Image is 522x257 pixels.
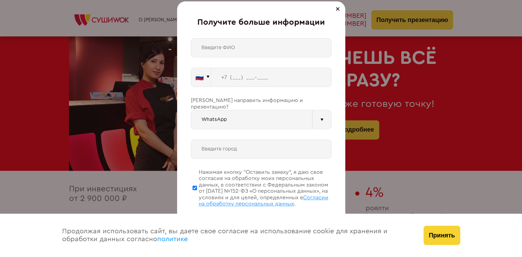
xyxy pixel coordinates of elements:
[191,38,332,57] input: Введите ФИО
[191,68,211,87] button: 🇷🇺
[199,169,332,207] div: Нажимая кнопку “Оставить заявку”, я даю свое согласие на обработку моих персональных данных, в со...
[199,195,328,206] span: Согласии на обработку персональных данных
[157,236,188,243] a: политике
[191,139,332,159] input: Введите город
[191,18,332,27] div: Получите больше информации
[424,226,460,245] button: Принять
[191,97,332,110] div: [PERSON_NAME] направить информацию и презентацию?
[55,214,417,257] div: Продолжая использовать сайт, вы даете свое согласие на использование cookie для хранения и обрабо...
[211,68,332,87] input: +7 (___) ___-____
